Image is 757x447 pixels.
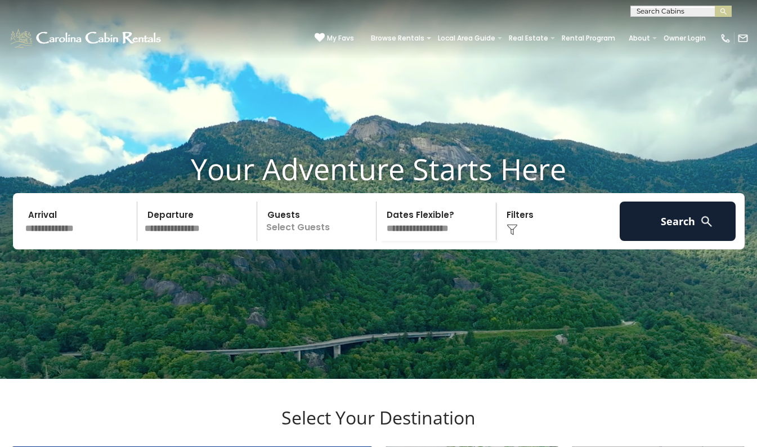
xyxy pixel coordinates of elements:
h3: Select Your Destination [8,407,749,446]
p: Select Guests [261,202,377,241]
img: filter--v1.png [507,224,518,235]
a: Owner Login [658,30,711,46]
button: Search [620,202,736,241]
a: About [623,30,656,46]
img: White-1-1-2.png [8,27,164,50]
img: search-regular-white.png [700,214,714,229]
a: Rental Program [556,30,621,46]
img: phone-regular-white.png [720,33,731,44]
a: My Favs [315,33,354,44]
a: Real Estate [503,30,554,46]
span: My Favs [327,33,354,43]
a: Browse Rentals [365,30,430,46]
a: Local Area Guide [432,30,501,46]
img: mail-regular-white.png [737,33,749,44]
h1: Your Adventure Starts Here [8,151,749,186]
